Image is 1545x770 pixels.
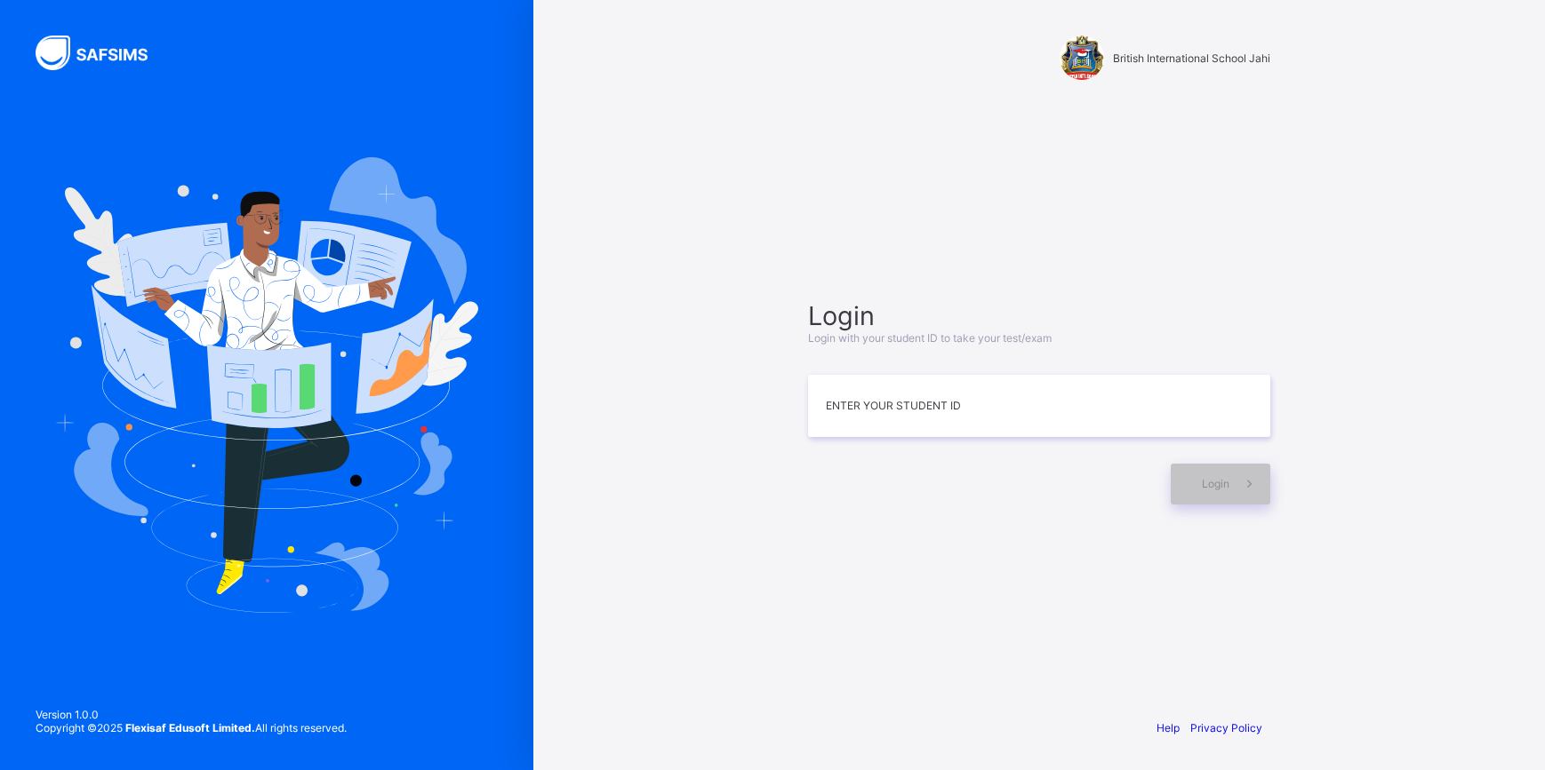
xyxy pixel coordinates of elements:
[36,36,169,70] img: SAFSIMS Logo
[1157,721,1180,734] a: Help
[125,721,255,734] strong: Flexisaf Edusoft Limited.
[36,721,347,734] span: Copyright © 2025 All rights reserved.
[1190,721,1262,734] a: Privacy Policy
[808,331,1052,345] span: Login with your student ID to take your test/exam
[1202,477,1229,490] span: Login
[55,157,478,612] img: Hero Image
[36,708,347,721] span: Version 1.0.0
[808,300,1270,331] span: Login
[1113,52,1270,65] span: British International School Jahi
